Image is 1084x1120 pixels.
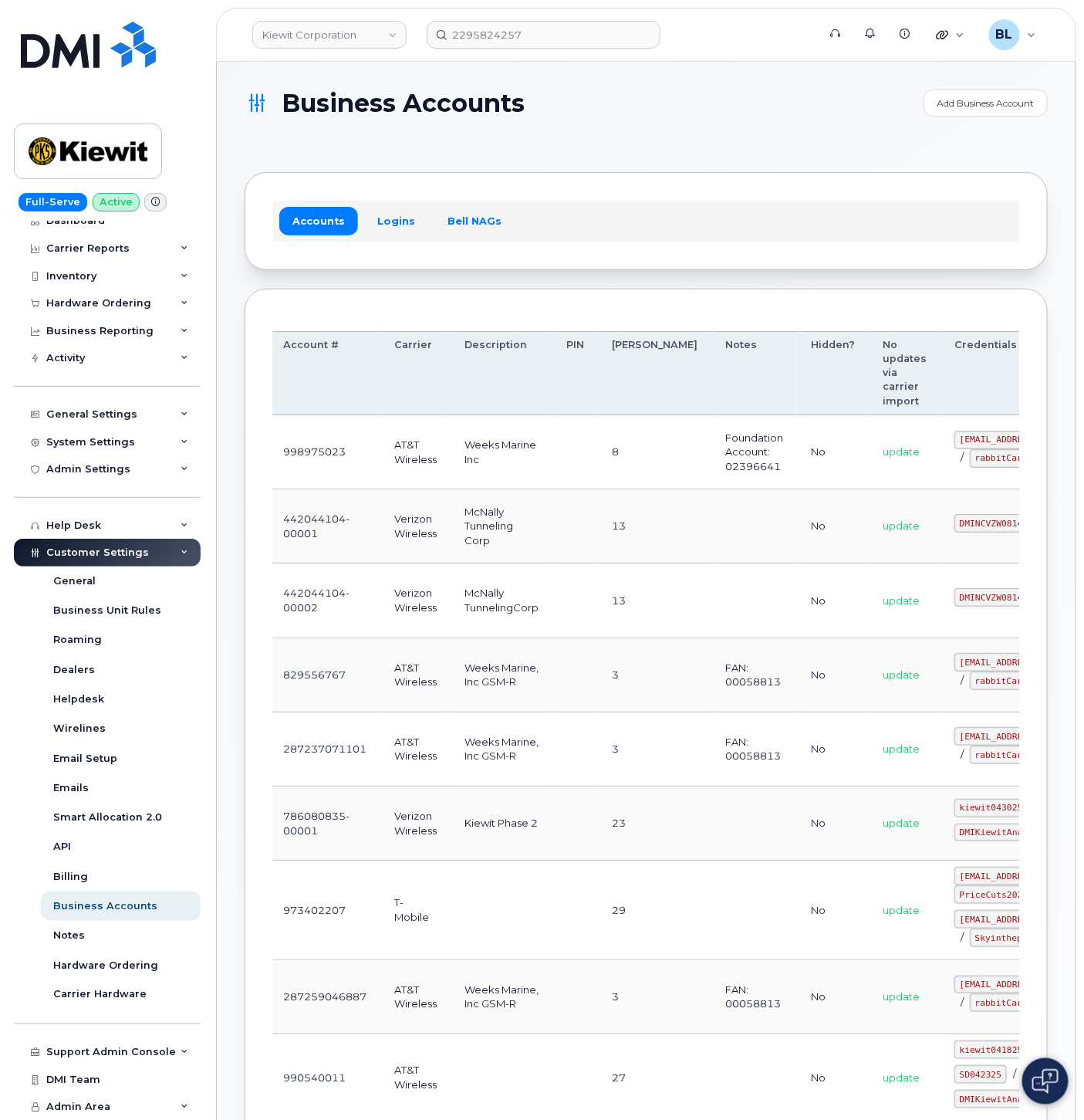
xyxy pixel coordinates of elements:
td: Foundation Account: 02396641 [711,415,797,489]
td: FAN: 00058813 [711,960,797,1034]
span: / [961,674,964,686]
td: Verizon Wireless [380,787,451,861]
td: AT&T Wireless [380,712,451,787]
code: rabbitCartree@1 [970,449,1059,468]
td: 973402207 [269,861,380,960]
td: No [797,489,869,563]
a: Logins [364,207,428,235]
span: Business Accounts [282,90,525,117]
td: 3 [598,638,711,712]
a: Accounts [279,207,358,235]
th: Hidden? [797,331,869,415]
td: No [797,960,869,1034]
td: Weeks Marine, Inc GSM-R [451,960,552,1034]
td: 3 [598,712,711,787]
code: SD042325 [954,1065,1007,1084]
td: Kiewit Phase 2 [451,787,552,861]
td: No [797,861,869,960]
td: FAN: 00058813 [711,638,797,712]
code: kiewit041825 [954,1040,1028,1059]
span: / [1013,1068,1016,1080]
td: AT&T Wireless [380,638,451,712]
td: 23 [598,787,711,861]
td: No [797,712,869,787]
span: update [883,990,920,1003]
td: 13 [598,489,711,563]
td: Weeks Marine Inc [451,415,552,489]
td: 3 [598,960,711,1034]
code: Skyinthepie!2 [970,929,1049,947]
code: kiewit043025 [954,799,1028,817]
img: Open chat [1032,1069,1059,1094]
td: 8 [598,415,711,489]
span: / [961,996,964,1008]
span: update [883,668,920,681]
span: update [883,594,920,607]
td: Verizon Wireless [380,563,451,638]
span: / [961,748,964,760]
td: 998975023 [269,415,380,489]
td: Verizon Wireless [380,489,451,563]
td: 13 [598,563,711,638]
a: Add Business Account [924,90,1048,117]
code: DMINCVZW0814 [954,514,1028,533]
td: No [797,415,869,489]
code: rabbitCartree@1 [970,672,1059,690]
th: PIN [552,331,598,415]
th: Description [451,331,552,415]
span: update [883,743,920,755]
code: DMIKiewitAnalyst [954,824,1049,842]
td: 29 [598,861,711,960]
td: 442044104-00002 [269,563,380,638]
th: Notes [711,331,797,415]
span: / [961,451,964,463]
td: No [797,563,869,638]
td: AT&T Wireless [380,960,451,1034]
td: Weeks Marine, Inc GSM-R [451,712,552,787]
code: DMINCVZW0814 [954,588,1028,607]
span: update [883,817,920,829]
th: Carrier [380,331,451,415]
td: 287237071101 [269,712,380,787]
td: AT&T Wireless [380,415,451,489]
td: No [797,638,869,712]
td: Weeks Marine, Inc GSM-R [451,638,552,712]
code: rabbitCartree@1 [970,746,1059,764]
span: update [883,519,920,532]
td: McNally TunnelingCorp [451,563,552,638]
td: T-Mobile [380,861,451,960]
th: [PERSON_NAME] [598,331,711,415]
td: 287259046887 [269,960,380,1034]
td: 829556767 [269,638,380,712]
td: FAN: 00058813 [711,712,797,787]
td: 442044104-00001 [269,489,380,563]
code: DMIKiewitAnalyst [954,1090,1049,1108]
code: PriceCuts2025$#@ [954,885,1049,904]
span: update [883,904,920,916]
span: update [883,1071,920,1084]
code: rabbitCartree@1 [970,993,1059,1012]
span: update [883,445,920,458]
td: No [797,787,869,861]
span: / [961,931,964,943]
td: 786080835-00001 [269,787,380,861]
th: Account # [269,331,380,415]
th: No updates via carrier import [869,331,940,415]
td: McNally Tunneling Corp [451,489,552,563]
a: Bell NAGs [434,207,515,235]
